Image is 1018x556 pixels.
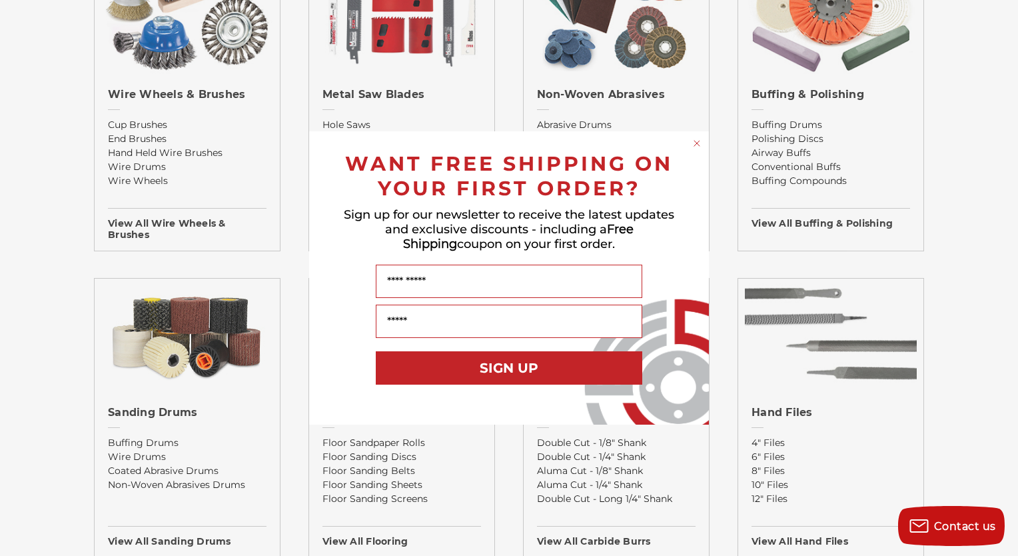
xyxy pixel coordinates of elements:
span: WANT FREE SHIPPING ON YOUR FIRST ORDER? [345,151,673,201]
span: Sign up for our newsletter to receive the latest updates and exclusive discounts - including a co... [344,207,674,251]
button: Contact us [898,506,1005,546]
button: Close dialog [690,137,704,150]
span: Free Shipping [403,222,634,251]
button: SIGN UP [376,351,642,385]
span: Contact us [934,520,996,533]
